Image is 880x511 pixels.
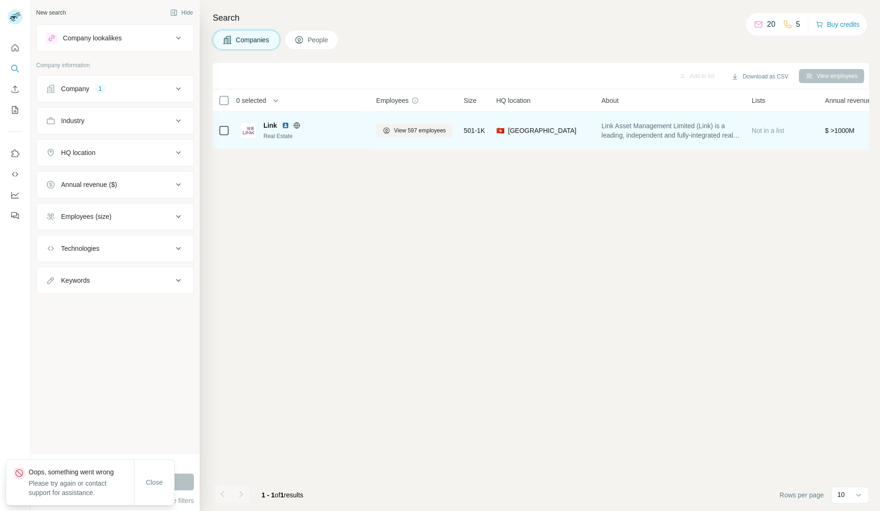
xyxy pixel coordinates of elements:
div: Employees (size) [61,212,111,221]
button: Company1 [37,77,193,100]
span: of [275,491,280,499]
span: Link Asset Management Limited (Link) is a leading, independent and fully-integrated real estate i... [602,121,741,140]
button: Quick start [8,39,23,56]
button: Buy credits [816,18,859,31]
button: Close [139,474,170,491]
div: Keywords [61,276,90,285]
button: Use Surfe API [8,166,23,183]
button: My lists [8,101,23,118]
button: Feedback [8,207,23,224]
span: Close [146,478,163,487]
span: 1 - 1 [262,491,275,499]
button: Industry [37,109,193,132]
span: Link [263,121,277,130]
span: People [308,35,329,45]
span: Companies [236,35,270,45]
p: Company information [36,61,194,70]
span: Annual revenue [825,96,871,105]
div: Company lookalikes [63,33,122,43]
div: Industry [61,116,85,125]
span: 501-1K [464,126,485,135]
button: Company lookalikes [37,27,193,49]
span: 0 selected [236,96,266,105]
button: Use Surfe on LinkedIn [8,145,23,162]
button: Employees (size) [37,205,193,228]
span: Employees [376,96,409,105]
div: Annual revenue ($) [61,180,117,189]
span: $ >1000M [825,127,855,134]
button: HQ location [37,141,193,164]
button: Technologies [37,237,193,260]
img: LinkedIn logo [282,122,289,129]
img: Logo of Link [241,123,256,138]
div: Company [61,84,89,93]
p: Oops, something went wrong [29,467,134,477]
div: 1 [95,85,106,93]
h4: Search [213,11,869,24]
span: View 597 employees [394,126,446,135]
span: About [602,96,619,105]
div: Technologies [61,244,100,253]
span: 🇭🇰 [496,126,504,135]
p: 20 [767,19,775,30]
button: Dashboard [8,186,23,203]
p: 10 [837,490,845,499]
span: Rows per page [780,490,824,500]
span: Lists [752,96,765,105]
button: Search [8,60,23,77]
button: View 597 employees [376,124,453,138]
button: Hide [163,6,200,20]
div: New search [36,8,66,17]
button: Keywords [37,269,193,292]
button: Enrich CSV [8,81,23,98]
span: Size [464,96,477,105]
button: Download as CSV [725,70,795,84]
button: Annual revenue ($) [37,173,193,196]
span: 1 [280,491,284,499]
span: results [262,491,303,499]
span: Not in a list [752,127,784,134]
span: [GEOGRAPHIC_DATA] [508,126,577,135]
div: Real Estate [263,132,365,140]
span: HQ location [496,96,531,105]
div: HQ location [61,148,95,157]
p: 5 [796,19,800,30]
p: Please try again or contact support for assistance. [29,479,134,497]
